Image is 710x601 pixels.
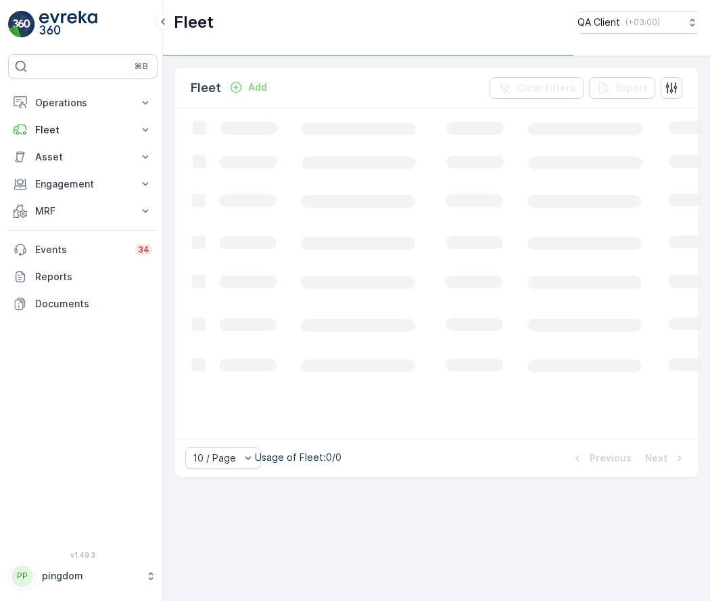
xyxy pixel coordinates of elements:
[191,79,221,97] p: Fleet
[224,79,273,95] button: Add
[248,81,267,94] p: Add
[644,450,688,466] button: Next
[8,290,158,317] a: Documents
[569,450,633,466] button: Previous
[39,11,97,38] img: logo_light-DOdMpM7g.png
[8,171,158,198] button: Engagement
[8,143,158,171] button: Asset
[8,198,158,225] button: MRF
[625,17,660,28] p: ( +03:00 )
[174,12,214,33] p: Fleet
[35,243,127,257] p: Events
[35,96,131,110] p: Operations
[35,270,152,284] p: Reports
[490,77,584,99] button: Clear Filters
[8,236,158,263] a: Events34
[8,11,35,38] img: logo
[8,89,158,116] button: Operations
[517,81,575,95] p: Clear Filters
[8,263,158,290] a: Reports
[11,565,33,587] div: PP
[8,116,158,143] button: Fleet
[577,11,699,34] button: QA Client(+03:00)
[577,16,620,29] p: QA Client
[8,562,158,590] button: PPpingdom
[616,81,647,95] p: Export
[8,551,158,559] span: v 1.49.3
[589,77,655,99] button: Export
[35,297,152,311] p: Documents
[138,244,149,255] p: 34
[35,150,131,164] p: Asset
[35,177,131,191] p: Engagement
[135,61,148,72] p: ⌘B
[35,123,131,137] p: Fleet
[42,569,139,583] p: pingdom
[35,204,131,218] p: MRF
[645,451,667,465] p: Next
[255,451,341,464] p: Usage of Fleet : 0/0
[590,451,632,465] p: Previous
